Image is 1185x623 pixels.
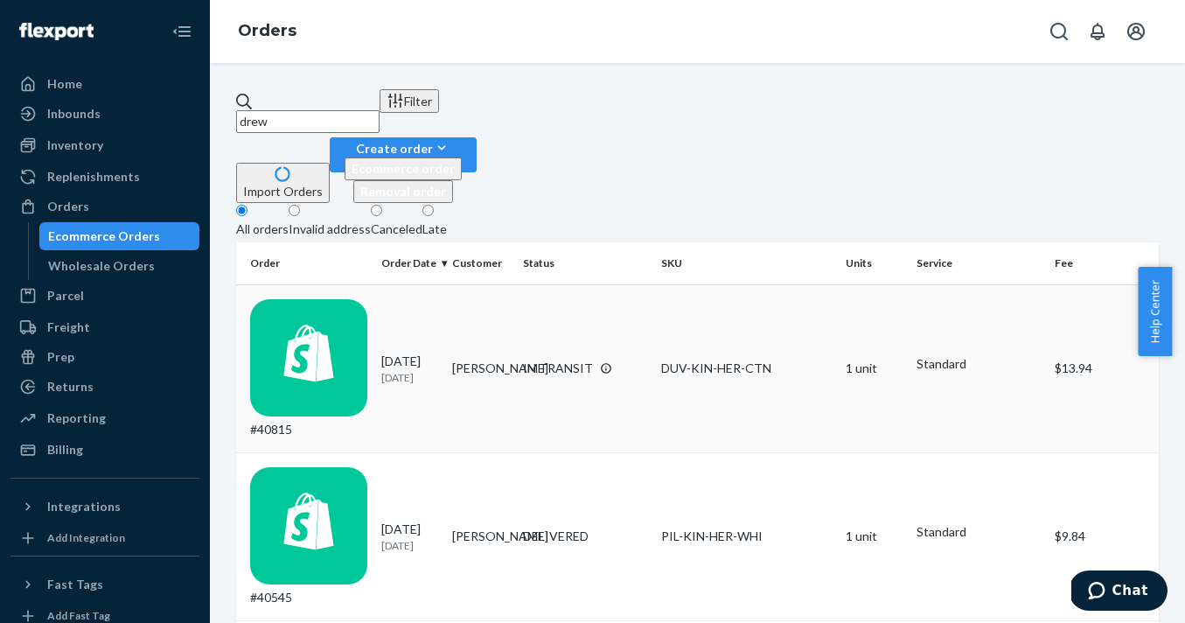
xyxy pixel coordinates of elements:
[236,163,330,203] button: Import Orders
[345,157,462,180] button: Ecommerce order
[371,220,422,238] div: Canceled
[839,284,910,452] td: 1 unit
[47,198,89,215] div: Orders
[1119,14,1154,49] button: Open account menu
[374,242,445,284] th: Order Date
[345,139,462,157] div: Create order
[19,23,94,40] img: Flexport logo
[10,70,199,98] a: Home
[10,192,199,220] a: Orders
[654,242,839,284] th: SKU
[1071,570,1168,614] iframe: Opens a widget where you can chat to one of our agents
[47,530,125,545] div: Add Integration
[352,161,455,176] span: Ecommerce order
[371,205,382,216] input: Canceled
[47,441,83,458] div: Billing
[47,409,106,427] div: Reporting
[238,21,296,40] a: Orders
[1048,452,1159,620] td: $9.84
[452,255,509,270] div: Customer
[47,576,103,593] div: Fast Tags
[10,100,199,128] a: Inbounds
[917,523,1041,541] p: Standard
[381,521,438,553] div: [DATE]
[164,14,199,49] button: Close Navigation
[47,378,94,395] div: Returns
[47,608,110,623] div: Add Fast Tag
[47,105,101,122] div: Inbounds
[422,220,447,238] div: Late
[224,6,310,57] ol: breadcrumbs
[48,257,155,275] div: Wholesale Orders
[289,205,300,216] input: Invalid address
[47,75,82,93] div: Home
[422,205,434,216] input: Late
[1048,284,1159,452] td: $13.94
[47,136,103,154] div: Inventory
[381,370,438,385] p: [DATE]
[10,313,199,341] a: Freight
[10,528,199,549] a: Add Integration
[39,252,200,280] a: Wholesale Orders
[661,528,832,545] div: PIL-KIN-HER-WHI
[10,373,199,401] a: Returns
[47,287,84,304] div: Parcel
[10,436,199,464] a: Billing
[10,282,199,310] a: Parcel
[917,355,1041,373] p: Standard
[48,227,160,245] div: Ecommerce Orders
[47,318,90,336] div: Freight
[10,343,199,371] a: Prep
[387,92,432,110] div: Filter
[236,220,289,238] div: All orders
[1138,267,1172,356] button: Help Center
[250,299,367,438] div: #40815
[910,242,1048,284] th: Service
[289,220,371,238] div: Invalid address
[445,284,516,452] td: [PERSON_NAME]
[10,493,199,521] button: Integrations
[10,131,199,159] a: Inventory
[10,570,199,598] button: Fast Tags
[1080,14,1115,49] button: Open notifications
[250,467,367,606] div: #40545
[47,348,74,366] div: Prep
[236,205,247,216] input: All orders
[39,222,200,250] a: Ecommerce Orders
[445,452,516,620] td: [PERSON_NAME]
[10,163,199,191] a: Replenishments
[353,180,453,203] button: Removal order
[360,184,446,199] span: Removal order
[839,242,910,284] th: Units
[47,168,140,185] div: Replenishments
[330,137,477,172] button: Create orderEcommerce orderRemoval order
[839,452,910,620] td: 1 unit
[381,353,438,385] div: [DATE]
[523,360,593,377] div: IN TRANSIT
[516,242,654,284] th: Status
[47,498,121,515] div: Integrations
[10,404,199,432] a: Reporting
[236,242,374,284] th: Order
[661,360,832,377] div: DUV-KIN-HER-CTN
[523,528,589,545] div: DELIVERED
[1042,14,1077,49] button: Open Search Box
[380,89,439,113] button: Filter
[236,110,380,133] input: Search orders
[1048,242,1159,284] th: Fee
[381,538,438,553] p: [DATE]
